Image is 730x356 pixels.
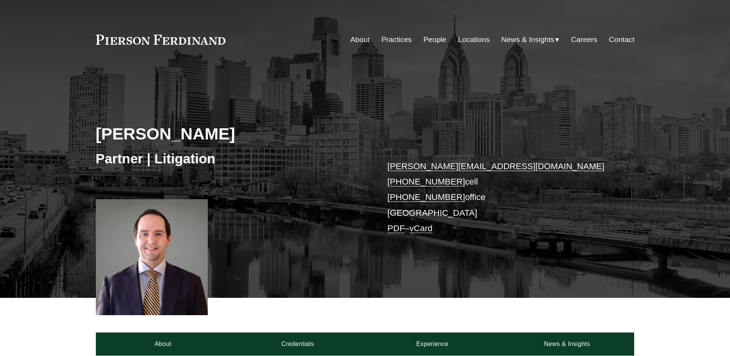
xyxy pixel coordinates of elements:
a: Practices [381,32,412,47]
a: [PHONE_NUMBER] [388,192,465,202]
span: News & Insights [501,33,555,47]
a: News & Insights [499,332,634,356]
h2: [PERSON_NAME] [96,124,365,144]
a: Experience [365,332,500,356]
a: [PERSON_NAME][EMAIL_ADDRESS][DOMAIN_NAME] [388,161,605,171]
a: Contact [609,32,634,47]
a: PDF [388,223,405,233]
a: Credentials [231,332,365,356]
a: vCard [409,223,433,233]
a: Locations [458,32,489,47]
a: People [423,32,446,47]
a: Careers [571,32,597,47]
a: folder dropdown [501,32,560,47]
h3: Partner | Litigation [96,150,365,167]
a: About [351,32,370,47]
p: cell office [GEOGRAPHIC_DATA] – [388,159,612,237]
a: About [96,332,231,356]
a: [PHONE_NUMBER] [388,177,465,186]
